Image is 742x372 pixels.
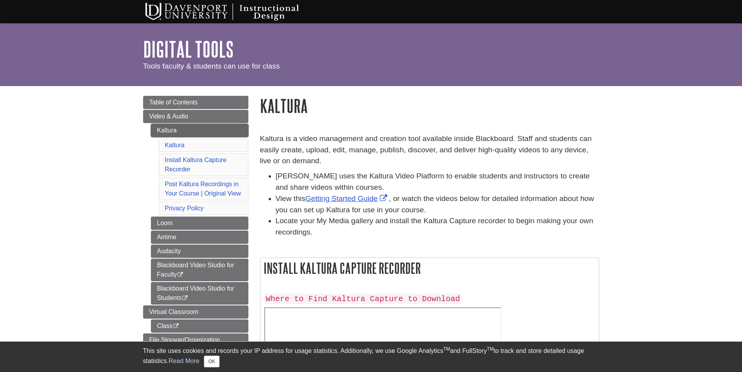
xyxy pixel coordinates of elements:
[143,37,234,61] a: Digital Tools
[165,142,185,148] a: Kaltura
[143,62,280,70] span: Tools faculty & students can use for class
[260,96,599,116] h1: Kaltura
[151,319,248,333] a: Class
[173,324,179,329] i: This link opens in a new window
[143,346,599,367] div: This site uses cookies and records your IP address for usage statistics. Additionally, we use Goo...
[487,346,494,352] sup: TM
[143,333,248,347] a: File Storage/Organization
[443,346,450,352] sup: TM
[149,337,220,343] span: File Storage/Organization
[165,205,204,212] a: Privacy Policy
[260,133,599,167] p: Kaltura is a video management and creation tool available inside Blackboard. Staff and students c...
[165,181,241,197] a: Post Kaltura Recordings in Your Course | Original View
[276,193,599,216] li: View this , or watch the videos below for detailed information about how you can set up Kaltura f...
[139,2,326,21] img: Davenport University Instructional Design
[182,296,188,301] i: This link opens in a new window
[276,171,599,193] li: [PERSON_NAME] uses the Kaltura Video Platform to enable students and instructors to create and sh...
[276,215,599,238] li: Locate your My Media gallery and install the Kaltura Capture recorder to begin making your own re...
[151,245,248,258] a: Audacity
[151,231,248,244] a: Airtime
[151,282,248,305] a: Blackboard Video Studio for Students
[177,272,184,277] i: This link opens in a new window
[143,96,248,109] a: Table of Contents
[149,99,198,106] span: Table of Contents
[305,194,389,203] a: Link opens in new window
[264,294,462,304] code: Where to Find Kaltura Capture to Download
[168,358,199,364] a: Read More
[143,110,248,123] a: Video & Audio
[151,217,248,230] a: Loom
[151,259,248,281] a: Blackboard Video Studio for Faculty
[204,356,219,367] button: Close
[149,309,198,315] span: Virtual Classroom
[143,305,248,319] a: Virtual Classroom
[149,113,188,120] span: Video & Audio
[151,124,248,137] a: Kaltura
[165,157,227,173] a: Install Kaltura Capture Recorder
[260,258,599,279] h2: Install Kaltura Capture Recorder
